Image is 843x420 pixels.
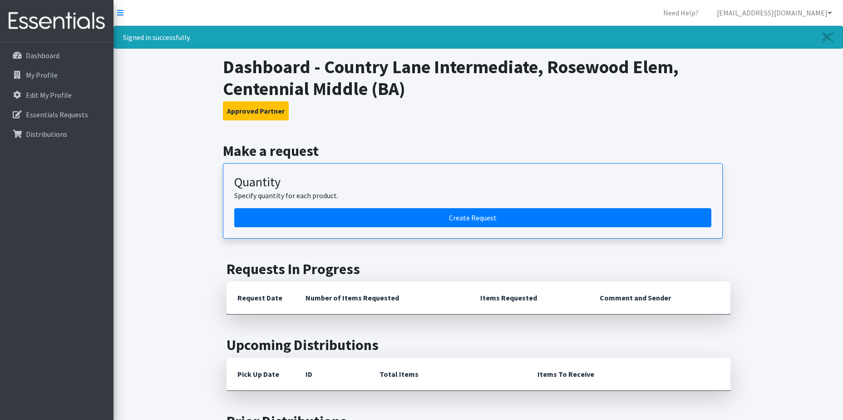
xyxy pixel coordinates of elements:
div: Signed in successfully. [113,26,843,49]
h3: Quantity [234,175,711,190]
a: Need Help? [656,4,706,22]
a: My Profile [4,66,110,84]
a: Dashboard [4,46,110,65]
th: Request Date [227,281,295,315]
a: Close [813,26,843,48]
button: Approved Partner [223,101,289,120]
th: Comment and Sender [589,281,730,315]
th: Items To Receive [527,358,730,391]
a: Create a request by quantity [234,208,711,227]
p: Edit My Profile [26,90,72,100]
h2: Make a request [223,142,734,160]
a: Edit My Profile [4,86,110,104]
th: Number of Items Requested [295,281,470,315]
h2: Upcoming Distributions [227,336,730,354]
a: Distributions [4,125,110,143]
img: HumanEssentials [4,6,110,36]
h2: Requests In Progress [227,260,730,278]
p: Specify quantity for each product. [234,190,711,201]
p: Dashboard [26,51,59,60]
th: Pick Up Date [227,358,295,391]
th: Total Items [369,358,527,391]
a: Essentials Requests [4,105,110,124]
h1: Dashboard - Country Lane Intermediate, Rosewood Elem, Centennial Middle (BA) [223,56,734,100]
a: [EMAIL_ADDRESS][DOMAIN_NAME] [710,4,839,22]
p: Distributions [26,130,67,139]
p: My Profile [26,70,58,80]
th: ID [295,358,369,391]
p: Essentials Requests [26,110,88,119]
th: Items Requested [469,281,589,315]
